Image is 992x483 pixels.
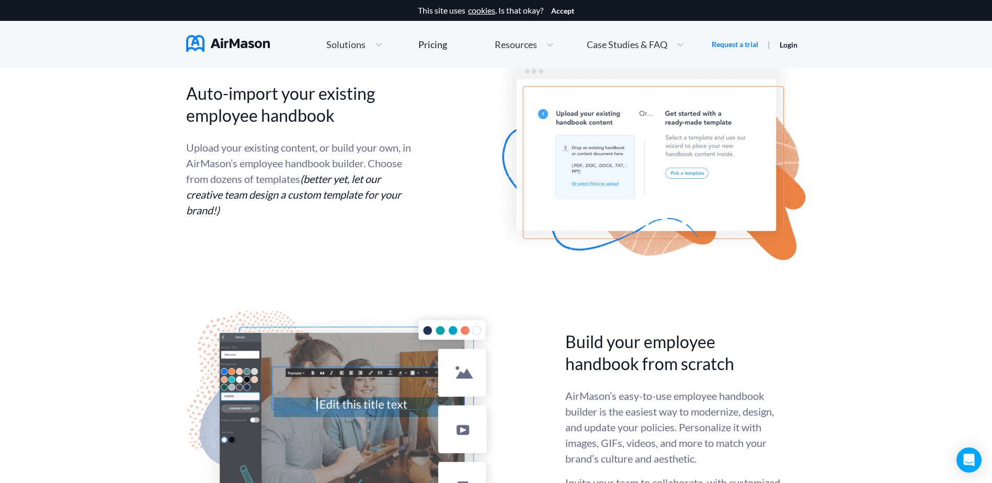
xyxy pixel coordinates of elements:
button: Accept cookies [551,7,574,15]
span: | [768,39,770,49]
img: AirMason Logo [186,35,270,52]
span: Case Studies & FAQ [587,40,667,49]
span: Solutions [326,40,366,49]
span: Resources [495,40,537,49]
a: cookies [468,6,495,15]
a: Pricing [418,35,447,54]
img: auto import [496,31,806,268]
p: AirMason’s easy-to-use employee handbook builder is the easiest way to modernize, design, and upd... [565,388,790,466]
div: Pricing [418,40,447,49]
a: Request a trial [712,39,758,50]
h2: Auto-import your existing employee handbook [186,83,411,126]
div: Open Intercom Messenger [956,447,982,473]
div: Upload your existing content, or build your own, in AirMason’s employee handbook builder. Choose ... [186,140,411,218]
a: Login [780,40,797,49]
span: (better yet, let our creative team design a custom template for your brand!) [186,172,401,216]
h2: Build your employee handbook from scratch [565,331,790,375]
